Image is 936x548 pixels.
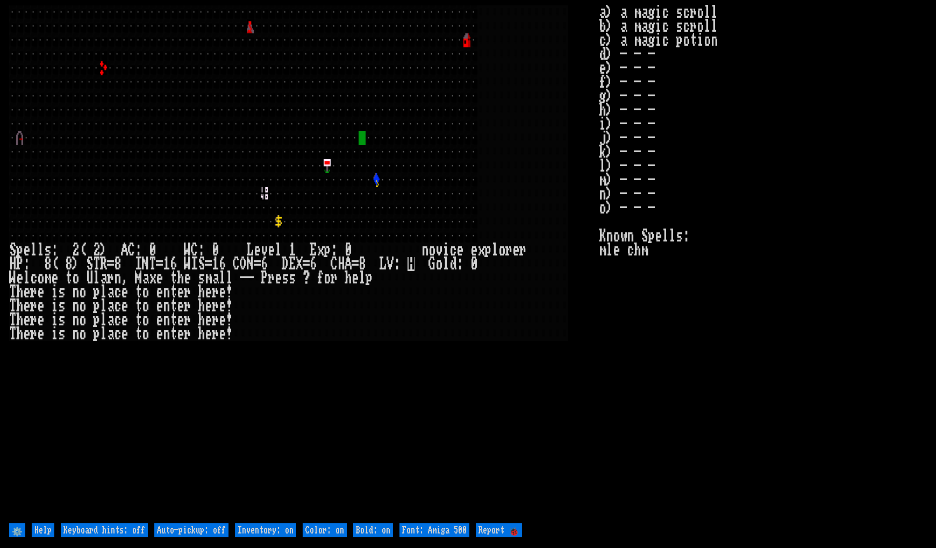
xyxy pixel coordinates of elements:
div: e [156,327,163,341]
div: o [37,271,44,285]
div: a [142,271,149,285]
div: e [254,243,261,257]
div: ! [226,313,233,327]
div: t [135,327,142,341]
div: e [37,327,44,341]
div: o [79,327,86,341]
div: N [142,257,149,271]
div: W [184,257,191,271]
div: h [177,271,184,285]
div: l [226,271,233,285]
div: l [93,271,100,285]
div: e [219,327,226,341]
div: : [23,257,30,271]
div: ) [72,257,79,271]
div: C [191,243,198,257]
div: p [484,243,491,257]
div: W [9,271,16,285]
div: i [51,285,58,299]
div: r [30,313,37,327]
div: x [477,243,484,257]
div: h [16,313,23,327]
div: n [163,327,170,341]
div: a [107,327,114,341]
div: c [30,271,37,285]
div: e [51,271,58,285]
div: H [338,257,345,271]
div: o [142,299,149,313]
div: T [9,313,16,327]
input: Report 🐞 [476,523,522,537]
div: e [156,285,163,299]
div: e [205,285,212,299]
div: I [135,257,142,271]
div: r [30,285,37,299]
div: , [121,271,128,285]
div: c [114,285,121,299]
div: e [121,327,128,341]
input: Help [32,523,54,537]
div: d [449,257,456,271]
div: 1 [289,243,296,257]
div: f [317,271,324,285]
div: : [198,243,205,257]
div: N [247,257,254,271]
input: Keyboard hints: off [61,523,148,537]
div: n [72,285,79,299]
div: l [100,327,107,341]
div: s [58,327,65,341]
stats: a) a magic scroll b) a magic scroll c) a magic potion d) - - - e) - - - f) - - - g) - - - h) - - ... [599,5,926,521]
div: h [198,299,205,313]
div: W [184,243,191,257]
div: r [184,285,191,299]
div: h [198,285,205,299]
div: T [149,257,156,271]
div: V [387,257,394,271]
div: 0 [149,243,156,257]
div: c [114,299,121,313]
div: e [156,313,163,327]
div: x [317,243,324,257]
div: r [30,327,37,341]
div: c [114,327,121,341]
div: e [156,271,163,285]
div: l [30,243,37,257]
div: D [282,257,289,271]
div: 8 [114,257,121,271]
div: l [359,271,366,285]
div: H [9,257,16,271]
div: e [470,243,477,257]
input: Font: Amiga 500 [399,523,469,537]
div: n [72,313,79,327]
div: U [86,271,93,285]
div: e [184,271,191,285]
div: M [135,271,142,285]
div: r [184,299,191,313]
div: o [324,271,331,285]
div: e [275,271,282,285]
div: R [100,257,107,271]
div: l [23,271,30,285]
div: ( [51,257,58,271]
div: 8 [65,257,72,271]
div: x [149,271,156,285]
div: e [121,285,128,299]
div: 0 [345,243,352,257]
div: m [44,271,51,285]
div: e [219,299,226,313]
input: Inventory: on [235,523,296,537]
div: o [79,299,86,313]
div: L [380,257,387,271]
div: n [72,327,79,341]
div: : [394,257,401,271]
div: e [456,243,463,257]
div: : [456,257,463,271]
div: S [9,243,16,257]
div: e [121,299,128,313]
div: v [261,243,268,257]
div: o [428,243,435,257]
div: l [100,313,107,327]
div: s [282,271,289,285]
div: 2 [72,243,79,257]
div: 8 [359,257,366,271]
